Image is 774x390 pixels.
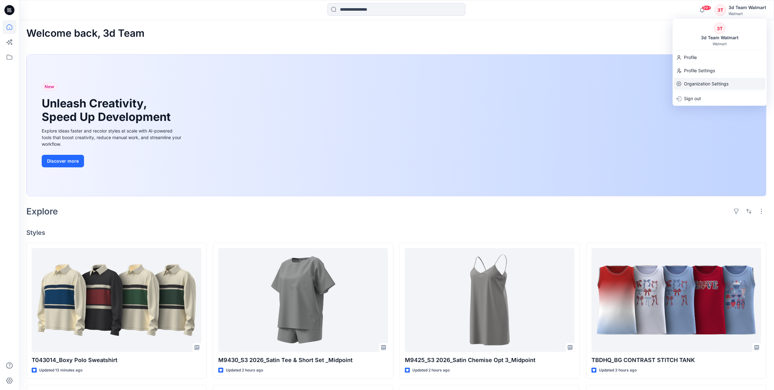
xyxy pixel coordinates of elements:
[26,206,58,216] h2: Explore
[32,248,201,352] a: T043014_Boxy Polo Sweatshirt
[713,41,727,46] div: Walmart
[684,78,729,90] p: Organization Settings
[684,93,701,105] p: Sign out
[729,11,766,16] div: Walmart
[226,367,263,374] p: Updated 2 hours ago
[673,51,767,63] a: Profile
[42,127,183,147] div: Explore ideas faster and recolor styles at scale with AI-powered tools that boost creativity, red...
[684,65,715,77] p: Profile Settings
[684,51,697,63] p: Profile
[32,356,201,365] p: T043014_Boxy Polo Sweatshirt
[26,28,145,39] h2: Welcome back, 3d Team
[702,5,711,10] span: 99+
[218,248,388,352] a: M9430_S3 2026_Satin Tee & Short Set _Midpoint
[714,23,725,34] div: 3T
[42,97,173,124] h1: Unleash Creativity, Speed Up Development
[218,356,388,365] p: M9430_S3 2026_Satin Tee & Short Set _Midpoint
[673,65,767,77] a: Profile Settings
[45,83,54,90] span: New
[405,248,575,352] a: M9425_S3 2026_Satin Chemise Opt 3_Midpoint
[673,78,767,90] a: Organization Settings
[697,34,742,41] div: 3d Team Walmart
[42,155,183,167] a: Discover more
[715,4,726,16] div: 3T
[42,155,84,167] button: Discover more
[729,4,766,11] div: 3d Team Walmart
[599,367,637,374] p: Updated 3 hours ago
[591,248,761,352] a: TBDHQ_BG CONTRAST STITCH TANK
[26,229,766,236] h4: Styles
[412,367,450,374] p: Updated 2 hours ago
[591,356,761,365] p: TBDHQ_BG CONTRAST STITCH TANK
[39,367,82,374] p: Updated 13 minutes ago
[405,356,575,365] p: M9425_S3 2026_Satin Chemise Opt 3_Midpoint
